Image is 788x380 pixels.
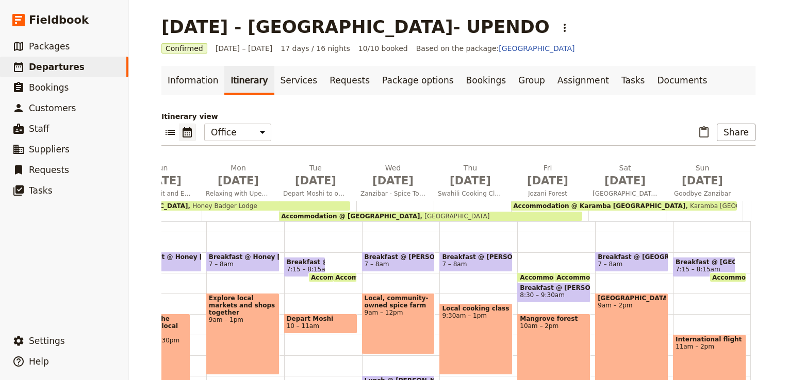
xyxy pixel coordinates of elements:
[360,173,425,188] span: [DATE]
[308,272,350,282] div: Accommodation @ [GEOGRAPHIC_DATA]
[29,124,50,134] span: Staff
[517,283,590,303] div: Breakfast @ [PERSON_NAME] on Hurumzi8:30 – 9:30am
[520,322,588,330] span: 10am – 2pm
[710,272,746,282] div: Accommodation @ Karamba [GEOGRAPHIC_DATA]
[206,252,280,272] div: Breakfast @ Honey [GEOGRAPHIC_DATA]7 – 8am
[209,261,234,268] span: 7 – 8am
[520,274,697,281] span: Accommodation @ Karamba [GEOGRAPHIC_DATA]
[287,266,332,273] span: 7:15 – 8:15am
[161,16,550,37] h1: [DATE] - [GEOGRAPHIC_DATA]- UPENDO
[442,253,510,261] span: Breakfast @ [PERSON_NAME] on Hurumzi
[598,302,666,309] span: 9am – 2pm
[515,173,580,188] span: [DATE]
[676,266,720,273] span: 7:15 – 8:15am
[513,202,685,210] span: Accommodation @ Karamba [GEOGRAPHIC_DATA]
[511,201,737,211] div: Accommodation @ Karamba [GEOGRAPHIC_DATA]Karamba [GEOGRAPHIC_DATA]
[416,43,575,54] span: Based on the package:
[209,316,277,323] span: 9am – 1pm
[29,12,89,28] span: Fieldbook
[206,173,271,188] span: [DATE]
[615,66,651,95] a: Tasks
[588,163,666,201] button: Sat [DATE][GEOGRAPHIC_DATA]
[311,274,454,281] span: Accommodation @ [GEOGRAPHIC_DATA]
[598,261,622,268] span: 7 – 8am
[511,163,588,201] button: Fri [DATE]Jozani Forest
[420,213,489,220] span: [GEOGRAPHIC_DATA]
[512,66,551,95] a: Group
[460,66,512,95] a: Bookings
[29,82,69,93] span: Bookings
[593,163,658,188] h2: Sat
[554,272,590,282] div: Accommodation @ [GEOGRAPHIC_DATA]
[279,189,352,198] span: Depart Moshi to on to [GEOGRAPHIC_DATA]
[216,43,273,54] span: [DATE] – [DATE]
[29,336,65,346] span: Settings
[593,173,658,188] span: [DATE]
[29,185,53,196] span: Tasks
[511,189,584,198] span: Jozani Forest
[279,212,582,221] div: Accommodation @ [GEOGRAPHIC_DATA][GEOGRAPHIC_DATA]
[442,312,510,319] span: 9:30am – 1pm
[439,252,513,272] div: Breakfast @ [PERSON_NAME] on Hurumzi7 – 8am
[335,274,479,281] span: Accommodation @ [GEOGRAPHIC_DATA]
[161,43,207,54] span: Confirmed
[442,261,467,268] span: 7 – 8am
[517,272,580,282] div: Accommodation @ Karamba [GEOGRAPHIC_DATA]
[365,253,433,261] span: Breakfast @ [PERSON_NAME] on Hurumzi
[556,19,573,37] button: Actions
[685,202,785,210] span: Karamba [GEOGRAPHIC_DATA]
[206,163,271,188] h2: Mon
[356,163,434,201] button: Wed [DATE]Zanzibar - Spice Tour, City Tour & Sunset Cruise
[287,258,323,266] span: Breakfast @ Honey [GEOGRAPHIC_DATA]
[520,291,565,299] span: 8:30 – 9:30am
[438,163,503,188] h2: Thu
[365,261,389,268] span: 7 – 8am
[588,189,662,198] span: [GEOGRAPHIC_DATA]
[442,305,510,312] span: Local cooking class
[651,66,713,95] a: Documents
[717,124,756,141] button: Share
[365,295,433,309] span: Local, community-owned spice farm
[551,66,615,95] a: Assignment
[29,62,85,72] span: Departures
[279,163,356,201] button: Tue [DATE]Depart Moshi to on to [GEOGRAPHIC_DATA]
[362,293,435,354] div: Local, community-owned spice farm9am – 12pm
[676,343,744,350] span: 11am – 2pm
[323,66,376,95] a: Requests
[365,309,433,316] span: 9am – 12pm
[128,252,202,272] div: Breakfast @ Honey [GEOGRAPHIC_DATA]7 – 8am
[362,252,435,272] div: Breakfast @ [PERSON_NAME] on Hurumzi7 – 8am
[673,257,735,277] div: Breakfast @ [GEOGRAPHIC_DATA] [GEOGRAPHIC_DATA]7:15 – 8:15am
[209,295,277,316] span: Explore local markets and shops together
[670,173,735,188] span: [DATE]
[29,41,70,51] span: Packages
[284,257,325,277] div: Breakfast @ Honey [GEOGRAPHIC_DATA]7:15 – 8:15am
[202,189,275,198] span: Relaxing with Upendo
[666,163,743,201] button: Sun [DATE]Goodbye Zanzibar
[556,274,700,281] span: Accommodation @ [GEOGRAPHIC_DATA]
[161,124,179,141] button: List view
[131,253,199,261] span: Breakfast @ Honey [GEOGRAPHIC_DATA]
[520,315,588,322] span: Mangrove forest
[670,163,735,188] h2: Sun
[188,202,257,210] span: Honey Badger Lodge
[499,44,574,53] a: [GEOGRAPHIC_DATA]
[598,295,666,302] span: [GEOGRAPHIC_DATA]
[206,293,280,375] div: Explore local markets and shops together9am – 1pm
[515,163,580,188] h2: Fri
[47,201,350,211] div: Accommodation @ [GEOGRAPHIC_DATA]Honey Badger Lodge
[676,336,744,343] span: International flight
[283,173,348,188] span: [DATE]
[666,189,739,198] span: Goodbye Zanzibar
[676,258,733,266] span: Breakfast @ [GEOGRAPHIC_DATA] [GEOGRAPHIC_DATA]
[179,124,196,141] button: Calendar view
[287,322,319,330] span: 10 – 11am
[161,66,224,95] a: Information
[281,43,350,54] span: 17 days / 16 nights
[695,124,713,141] button: Paste itinerary item
[274,66,324,95] a: Services
[283,163,348,188] h2: Tue
[284,314,357,334] div: Depart Moshi10 – 11am
[209,253,277,261] span: Breakfast @ Honey [GEOGRAPHIC_DATA]
[161,111,756,122] p: Itinerary view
